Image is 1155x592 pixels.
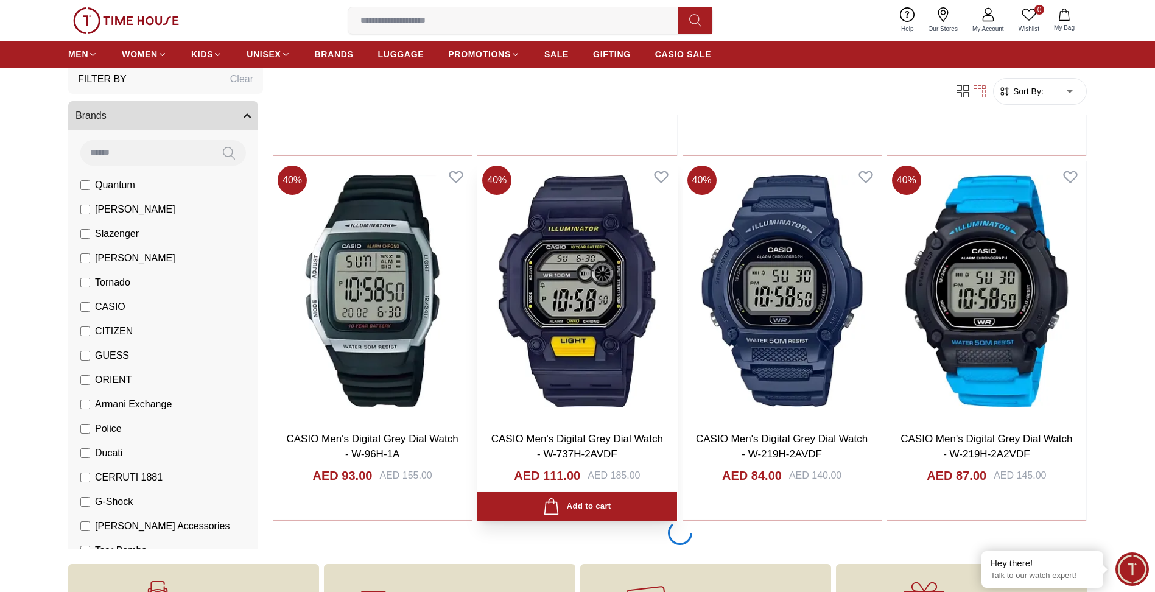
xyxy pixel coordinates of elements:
[80,278,90,287] input: Tornado
[247,43,290,65] a: UNISEX
[95,397,172,412] span: Armani Exchange
[1014,24,1044,33] span: Wishlist
[924,24,963,33] span: Our Stores
[278,166,307,195] span: 40 %
[1011,85,1044,97] span: Sort By:
[1034,5,1044,15] span: 0
[491,433,663,460] a: CASIO Men's Digital Grey Dial Watch - W-737H-2AVDF
[514,467,580,484] h4: AED 111.00
[95,348,129,363] span: GUESS
[95,373,132,387] span: ORIENT
[967,24,1009,33] span: My Account
[379,468,432,483] div: AED 155.00
[999,85,1044,97] button: Sort By:
[687,166,717,195] span: 40 %
[896,24,919,33] span: Help
[191,43,222,65] a: KIDS
[927,467,986,484] h4: AED 87.00
[78,72,127,86] h3: Filter By
[655,48,712,60] span: CASIO SALE
[991,557,1094,569] div: Hey there!
[95,470,163,485] span: CERRUTI 1881
[95,446,122,460] span: Ducati
[994,468,1046,483] div: AED 145.00
[95,543,147,558] span: Tsar Bomba
[683,161,882,421] img: CASIO Men's Digital Grey Dial Watch - W-219H-2AVDF
[588,468,640,483] div: AED 185.00
[95,300,125,314] span: CASIO
[593,48,631,60] span: GIFTING
[991,571,1094,581] p: Talk to our watch expert!
[122,43,167,65] a: WOMEN
[789,468,841,483] div: AED 140.00
[1047,6,1082,35] button: My Bag
[696,433,868,460] a: CASIO Men's Digital Grey Dial Watch - W-219H-2AVDF
[378,48,424,60] span: LUGGAGE
[80,521,90,531] input: [PERSON_NAME] Accessories
[95,275,130,290] span: Tornado
[894,5,921,36] a: Help
[95,519,230,534] span: [PERSON_NAME] Accessories
[887,161,1086,421] img: CASIO Men's Digital Grey Dial Watch - W-219H-2A2VDF
[80,229,90,239] input: Slazenger
[544,48,569,60] span: SALE
[315,48,354,60] span: BRANDS
[593,43,631,65] a: GIFTING
[477,492,676,521] button: Add to cart
[313,467,373,484] h4: AED 93.00
[95,202,175,217] span: [PERSON_NAME]
[448,43,520,65] a: PROMOTIONS
[477,161,676,421] img: CASIO Men's Digital Grey Dial Watch - W-737H-2AVDF
[95,324,133,339] span: CITIZEN
[900,433,1072,460] a: CASIO Men's Digital Grey Dial Watch - W-219H-2A2VDF
[68,48,88,60] span: MEN
[273,161,472,421] img: CASIO Men's Digital Grey Dial Watch - W-96H-1A
[80,302,90,312] input: CASIO
[80,448,90,458] input: Ducati
[482,166,511,195] span: 40 %
[68,101,258,130] button: Brands
[80,180,90,190] input: Quantum
[315,43,354,65] a: BRANDS
[544,43,569,65] a: SALE
[95,421,122,436] span: Police
[80,253,90,263] input: [PERSON_NAME]
[80,205,90,214] input: [PERSON_NAME]
[80,351,90,361] input: GUESS
[73,7,179,34] img: ...
[95,227,139,241] span: Slazenger
[247,48,281,60] span: UNISEX
[80,375,90,385] input: ORIENT
[80,400,90,409] input: Armani Exchange
[1115,552,1149,586] div: Chat Widget
[921,5,965,36] a: Our Stores
[80,326,90,336] input: CITIZEN
[80,546,90,555] input: Tsar Bomba
[543,498,611,515] div: Add to cart
[95,178,135,192] span: Quantum
[80,473,90,482] input: CERRUTI 1881
[95,495,133,509] span: G-Shock
[892,166,921,195] span: 40 %
[722,467,782,484] h4: AED 84.00
[95,251,175,266] span: [PERSON_NAME]
[378,43,424,65] a: LUGGAGE
[448,48,511,60] span: PROMOTIONS
[230,72,253,86] div: Clear
[75,108,107,123] span: Brands
[655,43,712,65] a: CASIO SALE
[68,43,97,65] a: MEN
[1011,5,1047,36] a: 0Wishlist
[80,497,90,507] input: G-Shock
[80,424,90,434] input: Police
[191,48,213,60] span: KIDS
[1049,23,1080,32] span: My Bag
[287,433,458,460] a: CASIO Men's Digital Grey Dial Watch - W-96H-1A
[122,48,158,60] span: WOMEN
